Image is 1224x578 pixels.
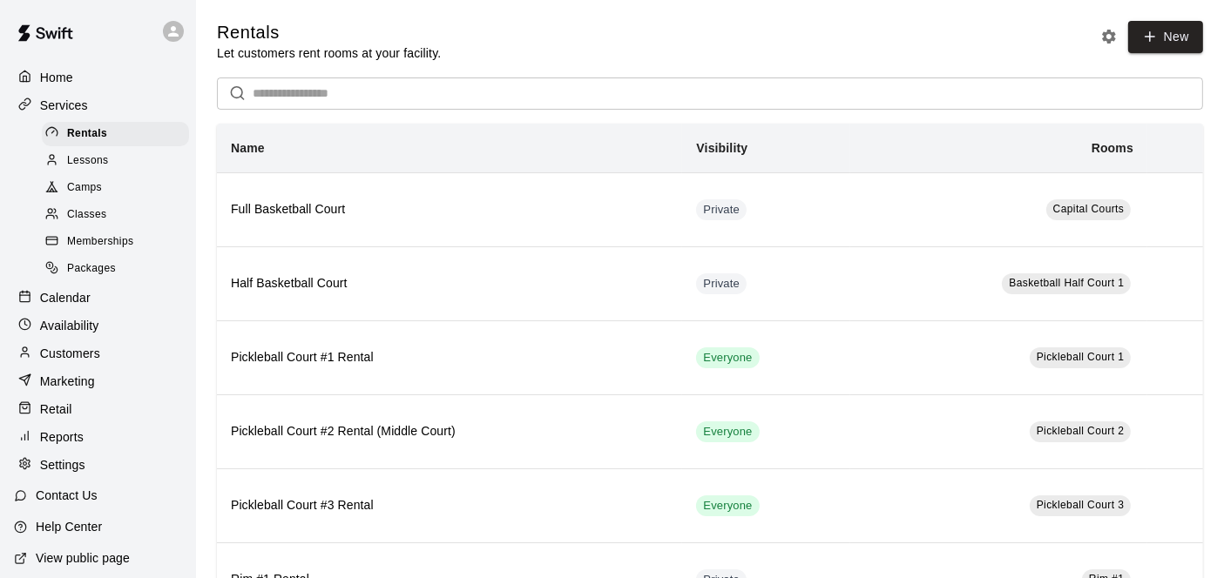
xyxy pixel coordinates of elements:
button: Rental settings [1096,24,1122,50]
div: Classes [42,203,189,227]
div: Rentals [42,122,189,146]
div: This service is hidden, and can only be accessed via a direct link [696,199,747,220]
p: Home [40,69,73,86]
div: Memberships [42,230,189,254]
p: Services [40,97,88,114]
a: Packages [42,256,196,283]
p: Retail [40,400,72,418]
span: Basketball Half Court 1 [1009,277,1124,289]
h6: Pickleball Court #2 Rental (Middle Court) [231,422,668,441]
a: Memberships [42,229,196,256]
span: Memberships [67,233,133,251]
span: Private [696,202,747,218]
span: Everyone [696,424,759,440]
div: This service is visible to all of your customers [696,421,759,442]
a: New [1128,21,1203,53]
a: Reports [14,424,182,450]
span: Everyone [696,350,759,366]
b: Visibility [696,141,747,155]
a: Availability [14,313,182,339]
span: Capital Courts [1053,203,1125,215]
a: Services [14,92,182,118]
h5: Rentals [217,21,441,44]
p: Calendar [40,289,91,306]
span: Private [696,276,747,292]
a: Lessons [42,147,196,174]
a: Calendar [14,285,182,311]
a: Settings [14,452,182,478]
p: Help Center [36,518,102,535]
span: Everyone [696,498,759,514]
h6: Pickleball Court #3 Rental [231,496,668,515]
a: Rentals [42,120,196,147]
span: Pickleball Court 1 [1037,351,1125,363]
span: Lessons [67,152,109,170]
p: Availability [40,317,99,334]
div: This service is hidden, and can only be accessed via a direct link [696,273,747,294]
div: This service is visible to all of your customers [696,347,759,368]
b: Rooms [1092,141,1133,155]
p: Customers [40,345,100,362]
span: Rentals [67,125,107,143]
p: Let customers rent rooms at your facility. [217,44,441,62]
a: Home [14,64,182,91]
h6: Pickleball Court #1 Rental [231,348,668,367]
b: Name [231,141,265,155]
p: Marketing [40,373,95,390]
p: Reports [40,428,84,446]
h6: Full Basketball Court [231,200,668,219]
h6: Half Basketball Court [231,274,668,293]
span: Pickleball Court 2 [1037,425,1125,437]
span: Classes [67,206,106,224]
div: Lessons [42,149,189,173]
div: Packages [42,257,189,281]
span: Pickleball Court 3 [1037,499,1125,511]
div: This service is visible to all of your customers [696,495,759,516]
a: Retail [14,396,182,422]
a: Camps [42,175,196,202]
a: Marketing [14,368,182,394]
a: Classes [42,202,196,229]
p: Settings [40,456,85,474]
a: Customers [14,340,182,366]
p: Contact Us [36,487,98,504]
p: View public page [36,549,130,567]
span: Packages [67,260,116,278]
span: Camps [67,179,102,197]
div: Camps [42,176,189,200]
